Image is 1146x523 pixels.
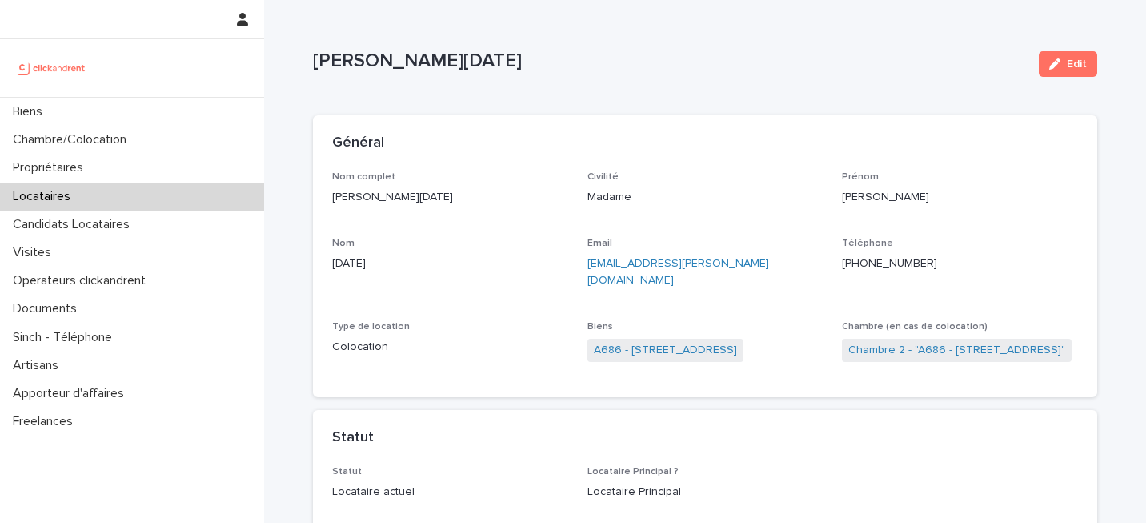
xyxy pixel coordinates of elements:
[587,467,679,477] span: Locataire Principal ?
[6,189,83,204] p: Locataires
[332,135,384,152] h2: Général
[332,484,568,501] p: Locataire actuel
[6,104,55,119] p: Biens
[6,358,71,373] p: Artisans
[6,160,96,175] p: Propriétaires
[6,273,158,288] p: Operateurs clickandrent
[587,239,612,248] span: Email
[1067,58,1087,70] span: Edit
[842,189,1078,206] p: [PERSON_NAME]
[587,484,823,501] p: Locataire Principal
[842,322,988,332] span: Chambre (en cas de colocation)
[6,414,86,429] p: Freelances
[332,467,362,477] span: Statut
[587,258,769,286] a: [EMAIL_ADDRESS][PERSON_NAME][DOMAIN_NAME]
[332,189,568,206] p: [PERSON_NAME][DATE]
[332,239,355,248] span: Nom
[842,239,893,248] span: Téléphone
[587,189,823,206] p: Madame
[6,330,125,345] p: Sinch - Téléphone
[332,339,568,356] p: Colocation
[332,255,568,272] p: [DATE]
[13,52,90,84] img: UCB0brd3T0yccxBKYDjQ
[848,342,1065,359] a: Chambre 2 - "A686 - [STREET_ADDRESS]"
[6,217,142,232] p: Candidats Locataires
[842,255,1078,272] p: [PHONE_NUMBER]
[6,245,64,260] p: Visites
[332,429,374,447] h2: Statut
[594,342,737,359] a: A686 - [STREET_ADDRESS]
[842,172,879,182] span: Prénom
[6,386,137,401] p: Apporteur d'affaires
[1039,51,1097,77] button: Edit
[332,172,395,182] span: Nom complet
[587,322,613,332] span: Biens
[6,301,90,316] p: Documents
[313,50,1026,73] p: [PERSON_NAME][DATE]
[332,322,410,332] span: Type de location
[587,172,619,182] span: Civilité
[6,132,139,147] p: Chambre/Colocation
